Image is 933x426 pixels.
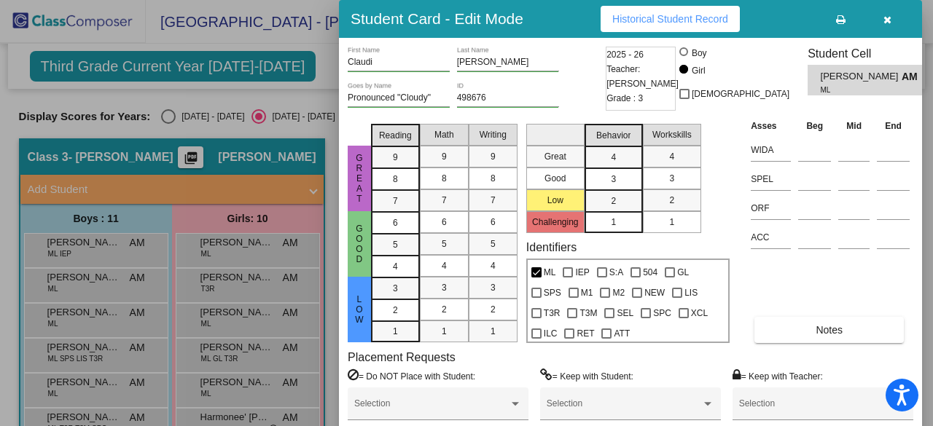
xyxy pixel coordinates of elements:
[480,128,507,141] span: Writing
[606,47,644,62] span: 2025 - 26
[457,93,559,103] input: Enter ID
[393,173,398,186] span: 8
[614,325,630,342] span: ATT
[393,151,398,164] span: 9
[579,304,597,322] span: T3M
[393,325,398,338] span: 1
[348,368,475,383] label: = Do NOT Place with Student:
[526,240,577,254] label: Identifiers
[652,128,692,141] span: Workskills
[353,294,366,325] span: Low
[540,368,633,383] label: = Keep with Student:
[669,194,674,207] span: 2
[544,284,561,301] span: SPS
[434,128,454,141] span: Math
[393,260,398,273] span: 4
[733,368,823,383] label: = Keep with Teacher:
[692,85,789,103] span: [DEMOGRAPHIC_DATA]
[611,216,616,229] span: 1
[353,153,366,204] span: Great
[442,237,447,251] span: 5
[379,129,412,142] span: Reading
[393,238,398,251] span: 5
[612,284,625,301] span: M2
[611,173,616,186] span: 3
[754,317,904,343] button: Notes
[902,69,922,84] span: AM
[821,69,902,84] span: [PERSON_NAME]
[751,139,791,161] input: assessment
[751,226,791,248] input: assessment
[393,194,398,208] span: 7
[442,303,447,316] span: 2
[596,129,631,142] span: Behavior
[544,264,556,281] span: ML
[442,216,447,229] span: 6
[491,237,496,251] span: 5
[544,325,558,342] span: ILC
[609,264,623,281] span: S:A
[442,281,447,294] span: 3
[491,325,496,338] span: 1
[393,304,398,317] span: 2
[617,304,633,322] span: SEL
[751,197,791,219] input: assessment
[747,118,795,134] th: Asses
[442,172,447,185] span: 8
[442,259,447,272] span: 4
[577,325,594,342] span: RET
[491,172,496,185] span: 8
[669,172,674,185] span: 3
[821,84,891,95] span: ML
[491,150,496,163] span: 9
[644,284,665,301] span: NEW
[581,284,593,301] span: M1
[601,6,740,32] button: Historical Student Record
[544,304,561,322] span: T3R
[393,216,398,229] span: 6
[691,64,706,77] div: Girl
[653,304,671,322] span: SPC
[643,264,657,281] span: 504
[684,284,698,301] span: LIS
[612,13,728,25] span: Historical Student Record
[491,303,496,316] span: 2
[691,47,707,60] div: Boy
[442,194,447,207] span: 7
[442,325,447,338] span: 1
[835,118,873,134] th: Mid
[393,282,398,295] span: 3
[751,168,791,190] input: assessment
[873,118,913,134] th: End
[669,150,674,163] span: 4
[606,91,643,106] span: Grade : 3
[691,304,708,322] span: XCL
[351,9,523,28] h3: Student Card - Edit Mode
[491,194,496,207] span: 7
[491,259,496,272] span: 4
[491,281,496,294] span: 3
[611,151,616,164] span: 4
[606,62,679,91] span: Teacher: [PERSON_NAME]
[575,264,589,281] span: IEP
[669,216,674,229] span: 1
[795,118,835,134] th: Beg
[348,350,456,364] label: Placement Requests
[816,324,843,336] span: Notes
[611,194,616,208] span: 2
[677,264,689,281] span: GL
[353,224,366,264] span: Good
[348,93,450,103] input: goes by name
[491,216,496,229] span: 6
[442,150,447,163] span: 9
